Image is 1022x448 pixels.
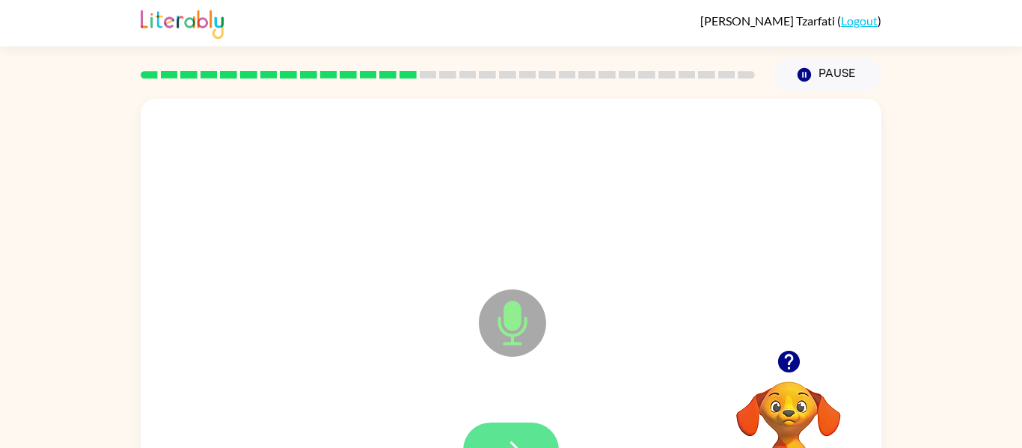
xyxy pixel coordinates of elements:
[841,13,878,28] a: Logout
[141,6,224,39] img: Literably
[773,58,881,92] button: Pause
[700,13,881,28] div: ( )
[700,13,837,28] span: [PERSON_NAME] Tzarfati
